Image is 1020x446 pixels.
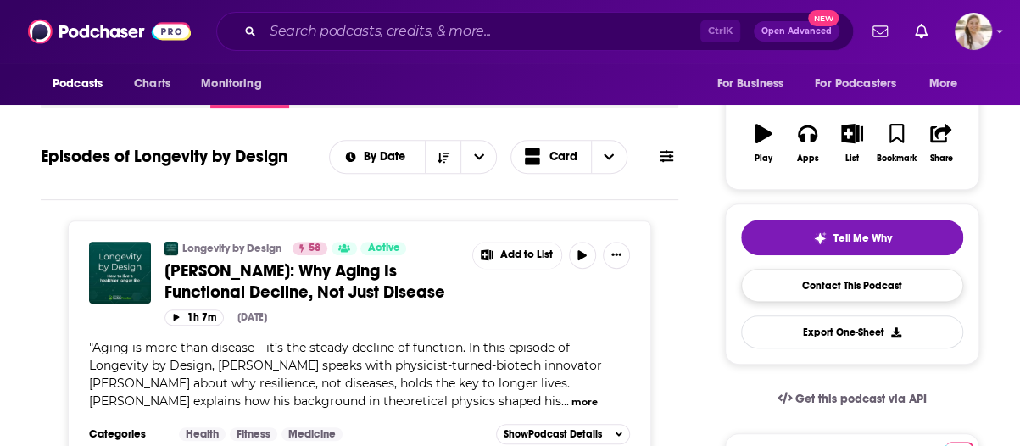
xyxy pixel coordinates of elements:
[795,392,927,406] span: Get this podcast via API
[281,427,343,441] a: Medicine
[53,72,103,96] span: Podcasts
[41,146,287,167] h1: Episodes of Longevity by Design
[89,340,602,409] span: Aging is more than disease—it’s the steady decline of function. In this episode of Longevity by D...
[123,68,181,100] a: Charts
[500,248,553,261] span: Add to List
[237,311,267,323] div: [DATE]
[360,242,406,255] a: Active
[764,378,940,420] a: Get this podcast via API
[549,151,577,163] span: Card
[561,393,569,409] span: ...
[705,68,805,100] button: open menu
[761,27,832,36] span: Open Advanced
[808,10,839,26] span: New
[833,231,892,245] span: Tell Me Why
[877,153,917,164] div: Bookmark
[182,242,281,255] a: Longevity by Design
[785,113,829,174] button: Apps
[797,153,819,164] div: Apps
[955,13,992,50] button: Show profile menu
[755,153,772,164] div: Play
[329,140,498,174] h2: Choose List sort
[919,113,963,174] button: Share
[815,72,896,96] span: For Podcasters
[89,427,165,441] h3: Categories
[164,242,178,255] img: Longevity by Design
[367,240,399,257] span: Active
[28,15,191,47] img: Podchaser - Follow, Share and Rate Podcasts
[917,68,979,100] button: open menu
[263,18,700,45] input: Search podcasts, credits, & more...
[293,242,327,255] a: 58
[571,395,598,410] button: more
[510,140,627,174] button: Choose View
[504,428,602,440] span: Show Podcast Details
[330,151,426,163] button: open menu
[425,141,460,173] button: Sort Direction
[164,260,460,303] a: [PERSON_NAME]: Why Aging Is Functional Decline, Not Just Disease
[603,242,630,269] button: Show More Button
[473,242,561,269] button: Show More Button
[955,13,992,50] img: User Profile
[955,13,992,50] span: Logged in as acquavie
[741,315,963,348] button: Export One-Sheet
[179,427,226,441] a: Health
[929,153,952,164] div: Share
[164,309,224,326] button: 1h 7m
[496,424,630,444] button: ShowPodcast Details
[716,72,783,96] span: For Business
[741,269,963,302] a: Contact This Podcast
[189,68,283,100] button: open menu
[754,21,839,42] button: Open AdvancedNew
[908,17,934,46] a: Show notifications dropdown
[845,153,859,164] div: List
[216,12,854,51] div: Search podcasts, credits, & more...
[89,242,151,304] img: Dr. Peter Fedichev: Why Aging Is Functional Decline, Not Just Disease
[460,141,496,173] button: open menu
[164,260,445,303] span: [PERSON_NAME]: Why Aging Is Functional Decline, Not Just Disease
[201,72,261,96] span: Monitoring
[134,72,170,96] span: Charts
[309,240,320,257] span: 58
[700,20,740,42] span: Ctrl K
[364,151,411,163] span: By Date
[929,72,958,96] span: More
[41,68,125,100] button: open menu
[830,113,874,174] button: List
[804,68,921,100] button: open menu
[741,113,785,174] button: Play
[230,427,277,441] a: Fitness
[741,220,963,255] button: tell me why sparkleTell Me Why
[866,17,895,46] a: Show notifications dropdown
[874,113,918,174] button: Bookmark
[89,340,602,409] span: "
[813,231,827,245] img: tell me why sparkle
